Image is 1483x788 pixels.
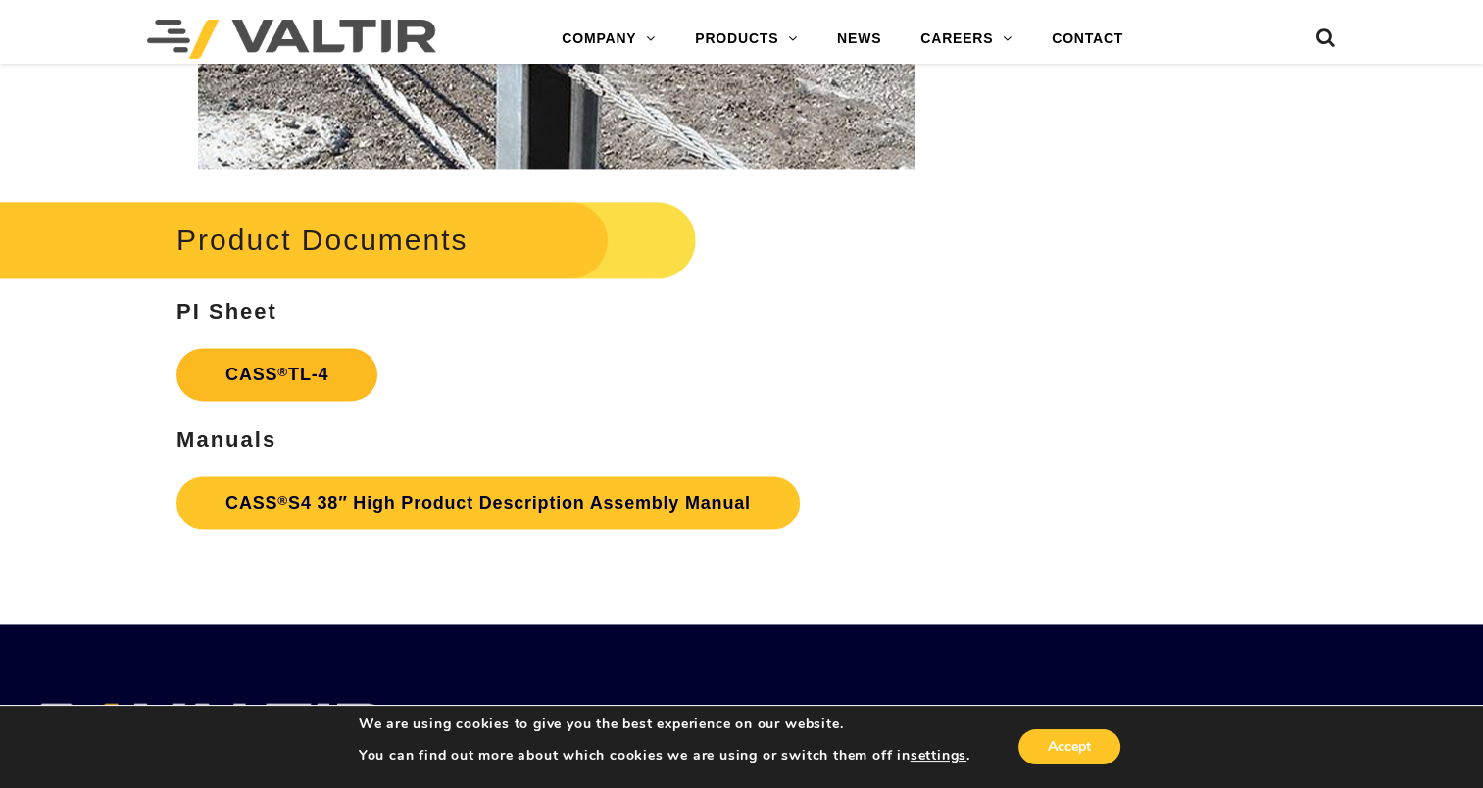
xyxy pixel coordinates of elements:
a: PRODUCTS [675,20,817,59]
sup: ® [277,493,288,508]
button: Accept [1018,729,1120,764]
p: You can find out more about which cookies we are using or switch them off in . [359,747,970,764]
h2: MEDIA CENTER [742,703,960,719]
img: VALTIR [29,703,385,752]
button: settings [911,747,966,764]
a: CASS®S4 38″ High Product Description Assembly Manual [176,476,800,529]
a: CASS®TL-4 [176,348,377,401]
sup: ® [277,365,288,379]
img: Valtir [147,20,436,59]
h2: FOLLOW US [1236,703,1454,719]
a: CONTACT [1032,20,1143,59]
h2: VALTIR [989,703,1207,719]
strong: Manuals [176,427,276,452]
a: NEWS [817,20,901,59]
p: We are using cookies to give you the best experience on our website. [359,715,970,733]
a: CAREERS [901,20,1032,59]
strong: PI Sheet [176,299,277,323]
a: COMPANY [542,20,675,59]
